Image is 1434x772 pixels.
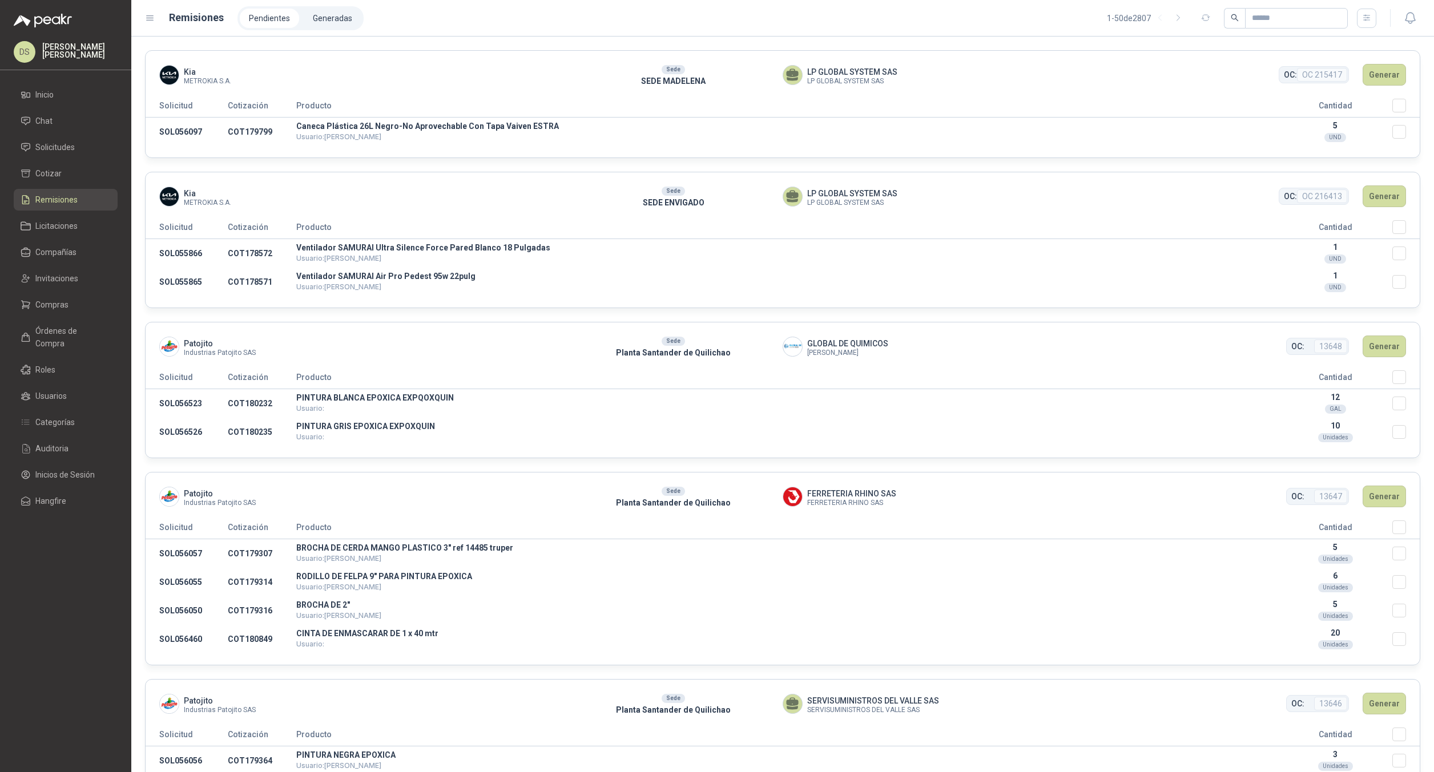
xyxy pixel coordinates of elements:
[228,520,296,539] th: Cotización
[160,337,179,356] img: Company Logo
[1324,283,1346,292] div: UND
[1318,555,1353,564] div: Unidades
[1363,185,1406,207] button: Generar
[1392,370,1420,389] th: Seleccionar/deseleccionar
[296,572,1278,580] p: RODILLO DE FELPA 9" PARA PINTURA EPOXICA
[14,359,118,381] a: Roles
[1278,393,1392,402] p: 12
[14,268,118,289] a: Invitaciones
[35,167,62,180] span: Cotizar
[296,433,324,441] span: Usuario:
[1107,9,1187,27] div: 1 - 50 de 2807
[228,596,296,625] td: COT179316
[296,640,324,648] span: Usuario:
[662,487,685,496] div: Sede
[14,110,118,132] a: Chat
[146,727,228,746] th: Solicitud
[14,136,118,158] a: Solicitudes
[184,200,231,206] span: METROKIA S.A.
[160,487,179,506] img: Company Logo
[35,325,107,350] span: Órdenes de Compra
[807,500,896,506] span: FERRETERIA RHINO SAS
[565,196,783,209] p: SEDE ENVIGADO
[228,220,296,239] th: Cotización
[1324,254,1346,264] div: UND
[35,468,95,481] span: Inicios de Sesión
[807,187,897,200] span: LP GLOBAL SYSTEM SAS
[1318,583,1353,592] div: Unidades
[1284,190,1297,203] span: OC:
[228,118,296,147] td: COT179799
[35,246,76,258] span: Compañías
[228,625,296,653] td: COT180849
[1278,220,1392,239] th: Cantidad
[146,118,228,147] td: SOL056097
[1278,520,1392,539] th: Cantidad
[1324,133,1346,142] div: UND
[184,694,256,707] span: Patojito
[296,132,381,141] span: Usuario: [PERSON_NAME]
[296,554,381,563] span: Usuario: [PERSON_NAME]
[146,568,228,596] td: SOL056055
[228,418,296,446] td: COT180235
[35,193,78,206] span: Remisiones
[1392,727,1420,746] th: Seleccionar/deseleccionar
[14,41,35,63] div: DS
[1278,242,1392,252] p: 1
[296,99,1278,118] th: Producto
[1392,568,1420,596] td: Seleccionar/deseleccionar
[662,694,685,703] div: Sede
[1278,271,1392,280] p: 1
[14,84,118,106] a: Inicio
[1284,68,1297,81] span: OC:
[296,254,381,262] span: Usuario: [PERSON_NAME]
[296,544,1278,552] p: BROCHA DE CERDA MANGO PLASTICO 3" ref 14485 truper
[296,601,1278,609] p: BROCHA DE 2"
[1318,640,1353,649] div: Unidades
[35,416,75,429] span: Categorías
[304,9,361,28] a: Generadas
[228,727,296,746] th: Cotización
[228,268,296,296] td: COT178571
[1325,405,1346,414] div: GAL
[807,78,897,84] span: LP GLOBAL SYSTEM SAS
[146,99,228,118] th: Solicitud
[1291,697,1304,710] span: OC:
[1278,121,1392,130] p: 5
[14,215,118,237] a: Licitaciones
[662,65,685,74] div: Sede
[240,9,299,28] li: Pendientes
[1278,543,1392,552] p: 5
[1314,490,1347,503] span: 13647
[296,244,1278,252] p: Ventilador SAMURAI Ultra Silence Force Pared Blanco 18 Pulgadas
[1318,612,1353,621] div: Unidades
[184,350,256,356] span: Industrias Patojito SAS
[1314,339,1347,353] span: 13648
[1392,220,1420,239] th: Seleccionar/deseleccionar
[565,704,783,716] p: Planta Santander de Quilichao
[565,346,783,359] p: Planta Santander de Quilichao
[1278,421,1392,430] p: 10
[228,539,296,568] td: COT179307
[662,187,685,196] div: Sede
[169,10,224,26] h1: Remisiones
[1297,68,1347,82] span: OC 215417
[1392,625,1420,653] td: Seleccionar/deseleccionar
[1392,239,1420,268] td: Seleccionar/deseleccionar
[296,611,381,620] span: Usuario: [PERSON_NAME]
[228,239,296,268] td: COT178572
[184,78,231,84] span: METROKIA S.A.
[1392,118,1420,147] td: Seleccionar/deseleccionar
[146,220,228,239] th: Solicitud
[35,220,78,232] span: Licitaciones
[14,189,118,211] a: Remisiones
[35,390,67,402] span: Usuarios
[565,496,783,509] p: Planta Santander de Quilichao
[35,363,55,376] span: Roles
[296,122,1278,130] p: Caneca Plástica 26L Negro-No Aprovechable Con Tapa Vaiven ESTRA
[184,337,256,350] span: Patojito
[14,411,118,433] a: Categorías
[1231,14,1239,22] span: search
[35,88,54,101] span: Inicio
[1363,486,1406,507] button: Generar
